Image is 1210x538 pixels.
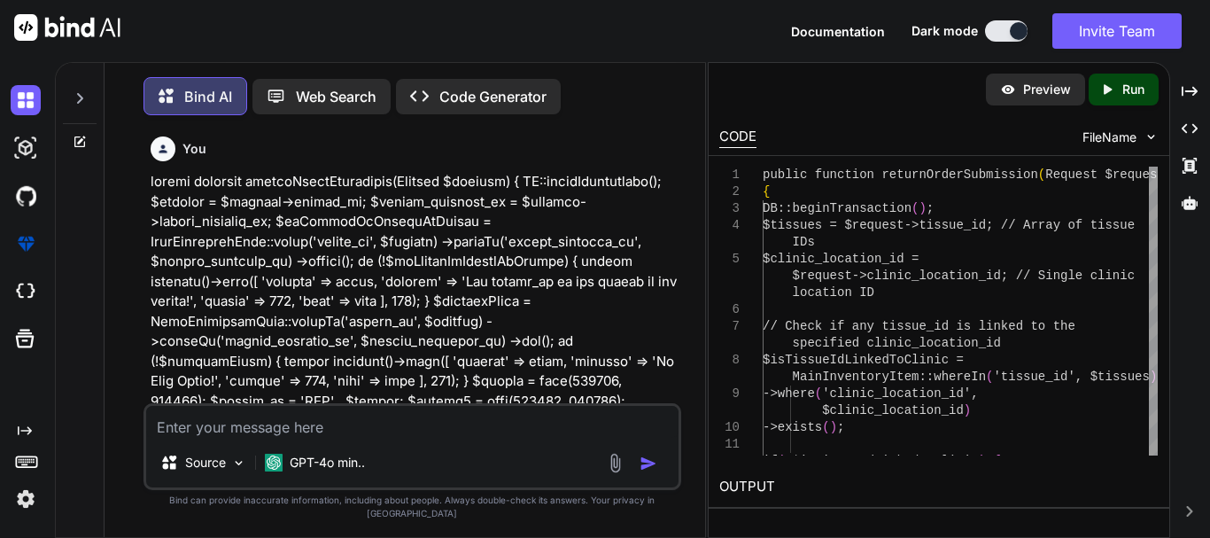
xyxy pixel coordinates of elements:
img: preview [1000,82,1016,97]
h6: You [182,140,206,158]
span: ; [837,420,844,434]
span: ( [815,386,822,401]
img: darkChat [11,85,41,115]
span: 'tissue_id', $tissues [993,370,1149,384]
div: 11 [719,436,740,453]
img: Pick Models [231,456,246,471]
span: ) [979,454,986,468]
span: Request $request [1045,168,1164,182]
img: darkAi-studio [11,133,41,163]
span: ( [822,420,829,434]
span: ->exists [763,420,822,434]
div: 12 [719,453,740,470]
span: $clinic_location_id = [763,252,919,266]
div: 2 [719,183,740,200]
img: attachment [605,453,625,473]
img: chevron down [1144,129,1159,144]
span: specified clinic_location_id [793,336,1001,350]
span: Documentation [791,24,885,39]
p: GPT-4o min.. [290,454,365,472]
p: Source [185,454,226,472]
p: Bind AI [184,86,232,107]
p: Bind can provide inaccurate information, including about people. Always double-check its answers.... [143,494,681,520]
div: CODE [719,127,756,148]
span: ( [1038,168,1045,182]
button: Documentation [791,22,885,41]
span: { [993,454,1000,468]
span: $clinic_location_id [822,403,964,417]
span: $request->clinic_location_id; // Single clinic [793,269,1135,283]
h2: OUTPUT [709,466,1169,508]
span: // Check if any tissue_id is linked to the [763,319,1075,333]
span: location ID [793,285,874,300]
span: ) [919,201,926,215]
span: DB::beginTransaction [763,201,911,215]
div: 5 [719,251,740,268]
div: 4 [719,217,740,234]
span: IDs [793,235,815,249]
button: Invite Team [1052,13,1182,49]
span: ( [778,454,785,468]
img: settings [11,484,41,514]
div: 1 [719,167,740,183]
span: ->where [763,386,815,401]
p: Preview [1023,81,1071,98]
span: public function returnOrderSubmission [763,168,1038,182]
span: ) [830,420,837,434]
img: GPT-4o mini [265,454,283,472]
img: Bind AI [14,14,120,41]
span: if [763,454,778,468]
span: { [763,184,770,199]
span: ( [986,370,993,384]
div: 6 [719,301,740,318]
span: $tissues = $request->tissue_id; // Array of ti [763,218,1105,232]
p: Web Search [296,86,376,107]
span: ; [927,201,934,215]
span: MainInventoryItem::whereIn [793,370,986,384]
img: cloudideIcon [11,277,41,307]
div: 7 [719,318,740,335]
span: ( [911,201,919,215]
span: !$isTissueIdLinkedToClinic [785,454,978,468]
span: ssue [1105,218,1135,232]
p: Run [1122,81,1144,98]
img: premium [11,229,41,259]
span: ) [964,403,971,417]
div: 10 [719,419,740,436]
span: $isTissueIdLinkedToClinic = [763,353,964,367]
img: icon [640,455,657,472]
span: FileName [1082,129,1136,146]
div: 9 [719,386,740,402]
span: 'clinic_location_id', [822,386,978,401]
p: Code Generator [439,86,547,107]
div: 8 [719,352,740,369]
div: 3 [719,200,740,217]
span: Dark mode [911,22,978,40]
img: githubDark [11,181,41,211]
